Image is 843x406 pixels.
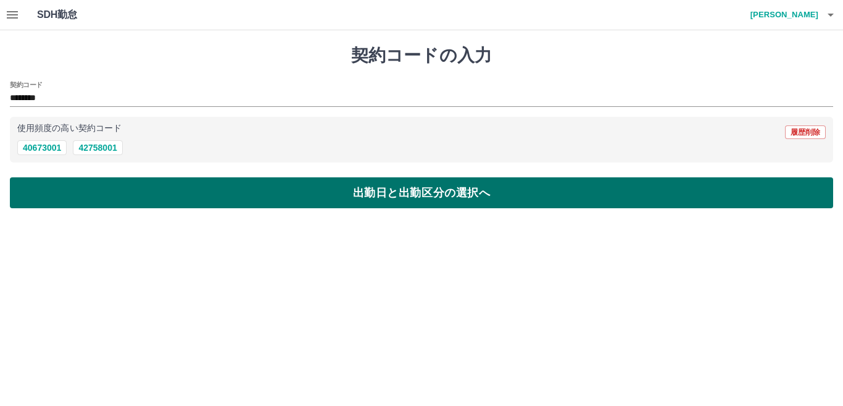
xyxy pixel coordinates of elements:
p: 使用頻度の高い契約コード [17,124,122,133]
button: 42758001 [73,140,122,155]
h1: 契約コードの入力 [10,45,833,66]
button: 履歴削除 [785,125,826,139]
button: 出勤日と出勤区分の選択へ [10,177,833,208]
button: 40673001 [17,140,67,155]
h2: 契約コード [10,80,43,90]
